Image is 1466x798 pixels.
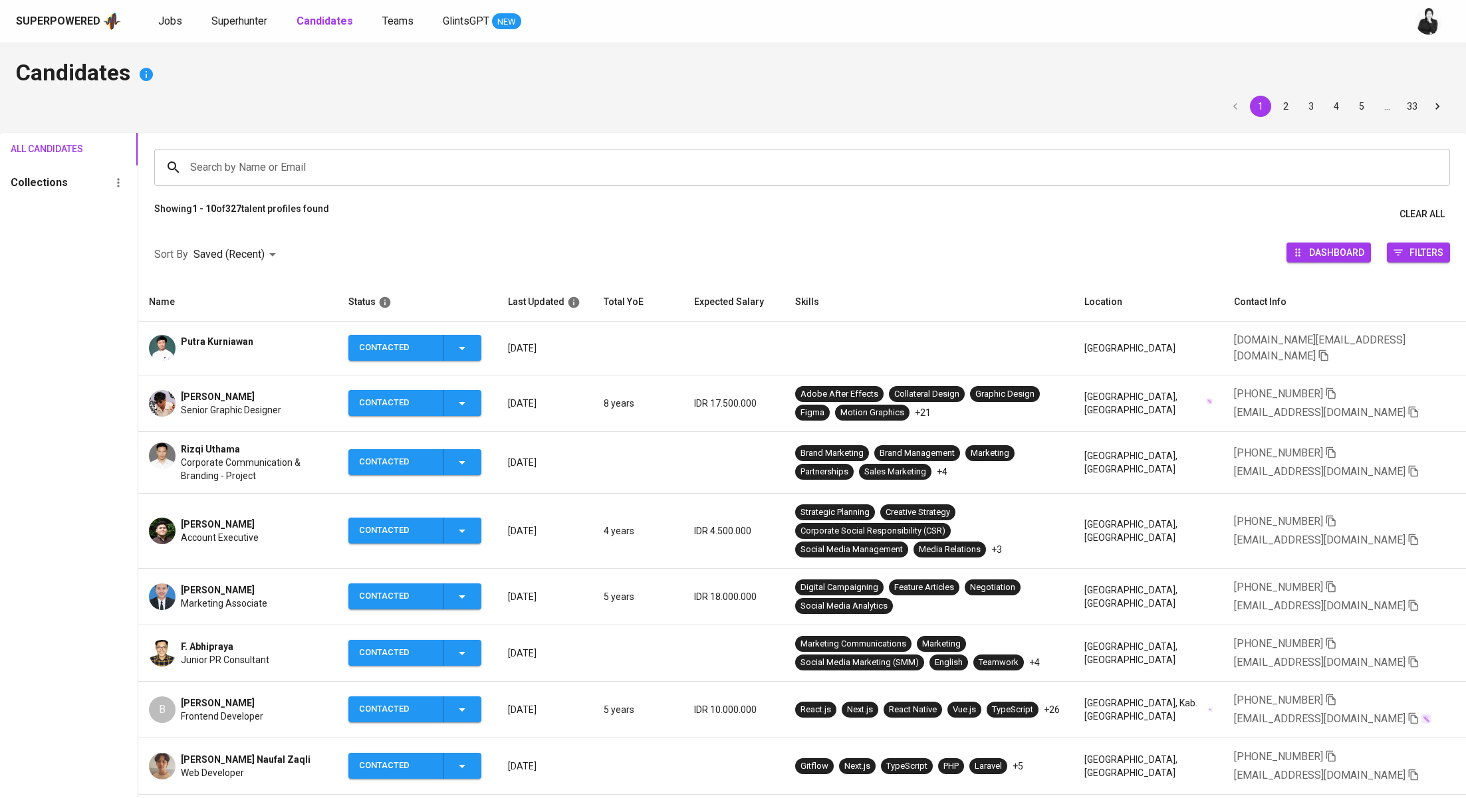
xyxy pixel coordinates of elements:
[181,403,281,417] span: Senior Graphic Designer
[149,518,176,544] img: 8212178f52abe07e2b0b8702ffc85aaf.jpg
[508,524,582,538] p: [DATE]
[1387,243,1450,262] button: Filters
[1400,206,1445,223] span: Clear All
[359,753,432,779] div: Contacted
[694,590,774,603] p: IDR 18.000.000
[880,447,955,460] div: Brand Management
[1234,387,1323,400] span: [PHONE_NUMBER]
[604,590,673,603] p: 5 years
[1234,656,1405,668] span: [EMAIL_ADDRESS][DOMAIN_NAME]
[915,406,931,419] p: +21
[1234,534,1405,546] span: [EMAIL_ADDRESS][DOMAIN_NAME]
[181,335,253,348] span: Putra Kurniawan
[103,11,121,31] img: app logo
[181,766,244,779] span: Web Developer
[1084,696,1213,723] div: [GEOGRAPHIC_DATA], Kab. [GEOGRAPHIC_DATA]
[800,466,848,478] div: Partnerships
[800,760,828,773] div: Gitflow
[922,638,961,650] div: Marketing
[1275,96,1296,117] button: Go to page 2
[604,703,673,716] p: 5 years
[1234,581,1323,593] span: [PHONE_NUMBER]
[193,243,281,267] div: Saved (Recent)
[149,640,176,666] img: 4a18c695a06fef655701a898940a7079.jpg
[348,753,481,779] button: Contacted
[971,447,1009,460] div: Marketing
[1394,202,1450,227] button: Clear All
[1402,96,1423,117] button: Go to page 33
[1084,449,1213,476] div: [GEOGRAPHIC_DATA], [GEOGRAPHIC_DATA]
[492,15,521,29] span: NEW
[443,15,489,27] span: GlintsGPT
[1084,583,1213,610] div: [GEOGRAPHIC_DATA], [GEOGRAPHIC_DATA]
[800,388,878,401] div: Adobe After Effects
[1206,398,1213,405] img: magic_wand.svg
[181,456,326,482] span: Corporate Communication & Branding - Project
[886,506,950,519] div: Creative Strategy
[382,13,416,30] a: Teams
[348,696,481,722] button: Contacted
[937,465,947,478] p: +4
[800,407,824,419] div: Figma
[154,202,329,227] p: Showing of talent profiles found
[800,656,919,669] div: Social Media Marketing (SMM)
[1234,694,1323,706] span: [PHONE_NUMBER]
[1234,515,1323,528] span: [PHONE_NUMBER]
[919,544,981,556] div: Media Relations
[604,524,673,538] p: 4 years
[149,696,176,723] div: B
[443,13,521,30] a: GlintsGPT NEW
[508,759,582,773] p: [DATE]
[497,283,593,322] th: Last Updated
[1234,465,1405,478] span: [EMAIL_ADDRESS][DOMAIN_NAME]
[1234,637,1323,650] span: [PHONE_NUMBER]
[1234,750,1323,763] span: [PHONE_NUMBER]
[149,443,176,469] img: 65c1742199b25758e68f171a88e4092c.jpg
[1084,640,1213,666] div: [GEOGRAPHIC_DATA], [GEOGRAPHIC_DATA]
[800,447,864,460] div: Brand Marketing
[975,388,1035,401] div: Graphic Design
[593,283,683,322] th: Total YoE
[181,653,269,666] span: Junior PR Consultant
[840,407,904,419] div: Motion Graphics
[979,656,1019,669] div: Teamwork
[11,141,68,157] span: All Candidates
[694,524,774,538] p: IDR 4.500.000
[844,760,870,773] div: Next.js
[1013,759,1023,773] p: +5
[181,518,255,531] span: [PERSON_NAME]
[508,342,582,355] p: [DATE]
[886,760,927,773] div: TypeScript
[508,647,582,660] p: [DATE]
[181,696,255,710] span: [PERSON_NAME]
[1309,243,1364,261] span: Dashboard
[1234,334,1405,362] span: [DOMAIN_NAME][EMAIL_ADDRESS][DOMAIN_NAME]
[604,397,673,410] p: 8 years
[1286,243,1371,262] button: Dashboard
[1409,243,1443,261] span: Filters
[991,543,1002,556] p: +3
[348,390,481,416] button: Contacted
[359,640,432,666] div: Contacted
[953,704,976,716] div: Vue.js
[1084,518,1213,544] div: [GEOGRAPHIC_DATA], [GEOGRAPHIC_DATA]
[1234,447,1323,459] span: [PHONE_NUMBER]
[889,704,937,716] div: React Native
[508,590,582,603] p: [DATE]
[149,335,176,361] img: 698fcb4fa5376efe0e1452424b7e8528.jpg
[348,335,481,361] button: Contacted
[508,703,582,716] p: [DATE]
[800,506,870,519] div: Strategic Planning
[359,335,432,361] div: Contacted
[359,518,432,544] div: Contacted
[785,283,1074,322] th: Skills
[935,656,963,669] div: English
[181,531,259,544] span: Account Executive
[800,581,878,594] div: Digital Campaigning
[694,397,774,410] p: IDR 17.500.000
[16,11,121,31] a: Superpoweredapp logo
[683,283,785,322] th: Expected Salary
[348,449,481,475] button: Contacted
[1084,753,1213,779] div: [GEOGRAPHIC_DATA], [GEOGRAPHIC_DATA]
[1223,283,1466,322] th: Contact Info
